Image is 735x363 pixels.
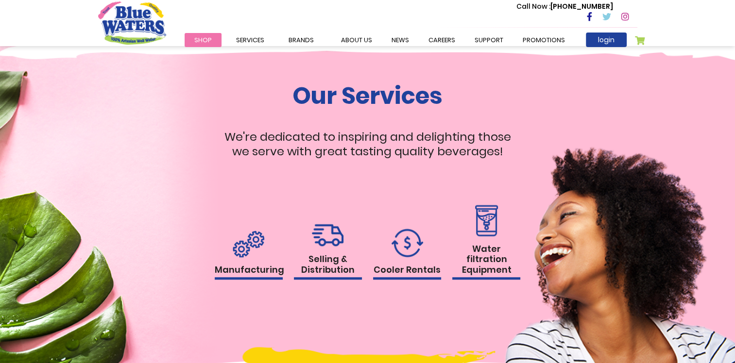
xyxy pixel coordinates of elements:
img: rental [233,231,264,257]
a: store logo [98,1,166,44]
span: Brands [289,35,314,45]
p: [PHONE_NUMBER] [516,1,613,12]
h1: Our Services [215,82,521,110]
a: support [465,33,513,47]
span: Services [236,35,264,45]
a: login [586,33,627,47]
img: rental [312,224,343,247]
a: careers [419,33,465,47]
a: Manufacturing [215,231,283,280]
span: Shop [194,35,212,45]
h1: Cooler Rentals [373,264,441,280]
a: News [382,33,419,47]
a: about us [331,33,382,47]
img: rental [392,229,423,257]
img: rental [472,205,500,236]
h1: Selling & Distribution [294,254,362,280]
a: Water filtration Equipment [452,205,520,280]
h1: Water filtration Equipment [452,244,520,280]
h1: Manufacturing [215,264,283,280]
span: Call Now : [516,1,550,11]
a: Cooler Rentals [373,229,441,280]
a: Promotions [513,33,575,47]
p: We're dedicated to inspiring and delighting those we serve with great tasting quality beverages! [215,130,521,159]
a: Selling & Distribution [294,224,362,280]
